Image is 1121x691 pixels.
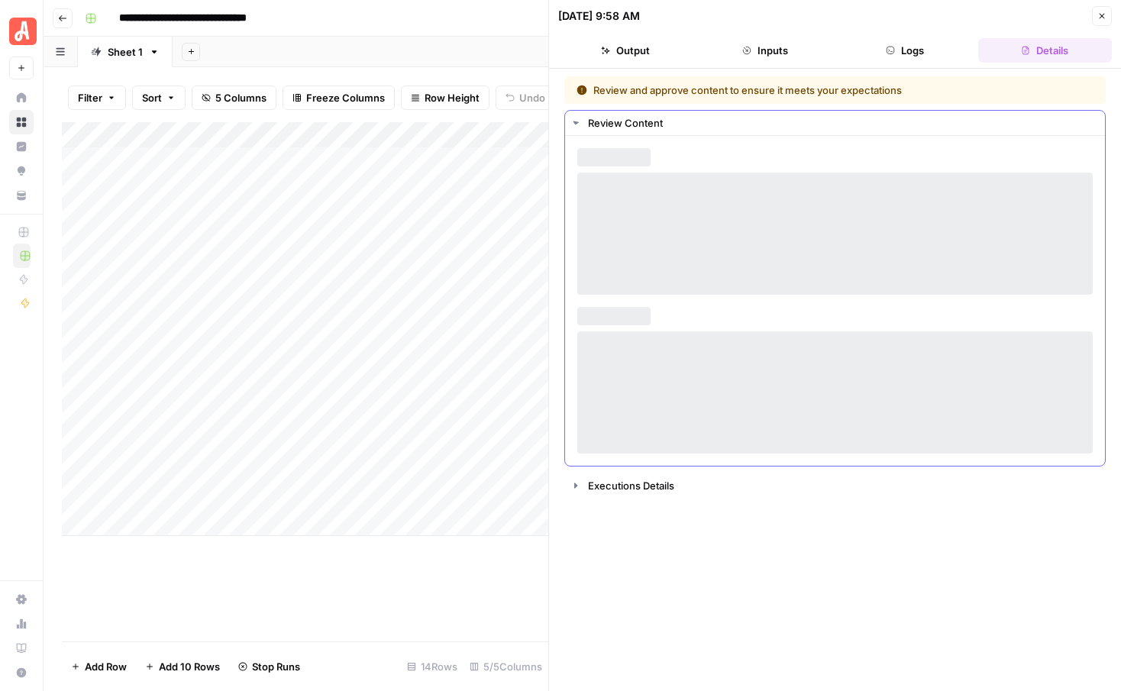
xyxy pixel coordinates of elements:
[9,12,34,50] button: Workspace: Angi
[283,86,395,110] button: Freeze Columns
[401,654,464,679] div: 14 Rows
[496,86,555,110] button: Undo
[192,86,276,110] button: 5 Columns
[108,44,143,60] div: Sheet 1
[565,473,1105,498] button: Executions Details
[78,37,173,67] a: Sheet 1
[9,86,34,110] a: Home
[306,90,385,105] span: Freeze Columns
[142,90,162,105] span: Sort
[215,90,267,105] span: 5 Columns
[588,115,1096,131] div: Review Content
[565,111,1105,135] button: Review Content
[838,38,972,63] button: Logs
[558,38,692,63] button: Output
[229,654,309,679] button: Stop Runs
[9,110,34,134] a: Browse
[9,636,34,660] a: Learning Hub
[68,86,126,110] button: Filter
[698,38,832,63] button: Inputs
[519,90,545,105] span: Undo
[464,654,548,679] div: 5/5 Columns
[252,659,300,674] span: Stop Runs
[85,659,127,674] span: Add Row
[9,134,34,159] a: Insights
[9,612,34,636] a: Usage
[425,90,480,105] span: Row Height
[588,478,1096,493] div: Executions Details
[62,654,136,679] button: Add Row
[9,660,34,685] button: Help + Support
[565,136,1105,466] div: Review Content
[132,86,186,110] button: Sort
[78,90,102,105] span: Filter
[9,587,34,612] a: Settings
[9,18,37,45] img: Angi Logo
[9,159,34,183] a: Opportunities
[9,183,34,208] a: Your Data
[558,8,640,24] div: [DATE] 9:58 AM
[136,654,229,679] button: Add 10 Rows
[401,86,489,110] button: Row Height
[577,82,998,98] div: Review and approve content to ensure it meets your expectations
[978,38,1112,63] button: Details
[159,659,220,674] span: Add 10 Rows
